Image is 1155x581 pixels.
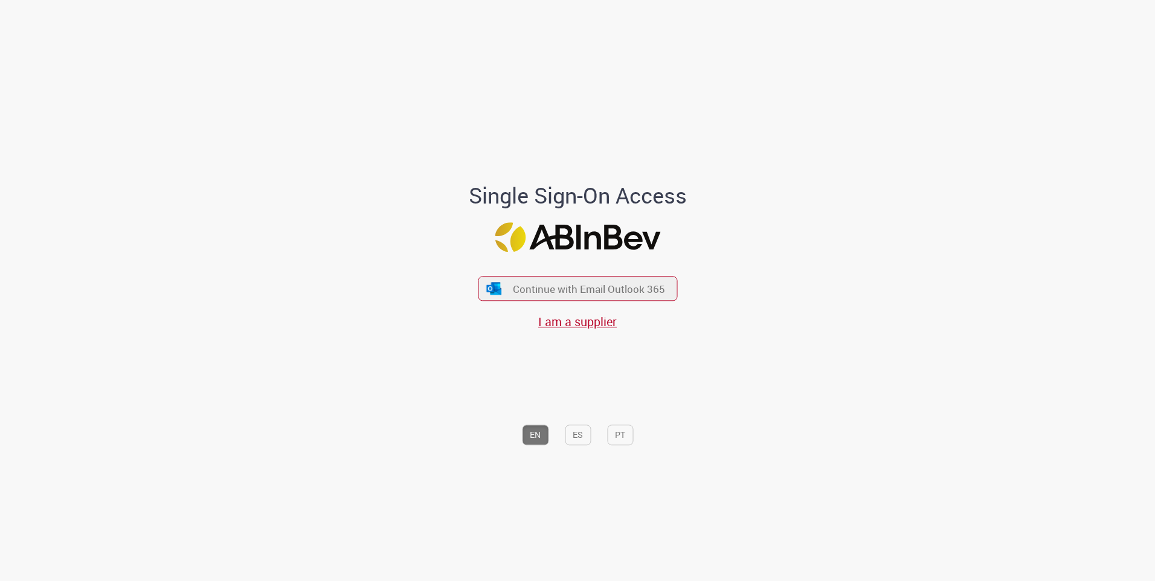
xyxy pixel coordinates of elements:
button: PT [607,425,633,445]
span: Continue with Email Outlook 365 [513,282,665,296]
h1: Single Sign-On Access [410,184,745,208]
a: I am a supplier [538,314,617,330]
button: EN [522,425,549,445]
button: ES [565,425,591,445]
img: Logo ABInBev [495,222,660,252]
img: ícone Azure/Microsoft 360 [486,282,503,295]
button: ícone Azure/Microsoft 360 Continue with Email Outlook 365 [478,276,677,301]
